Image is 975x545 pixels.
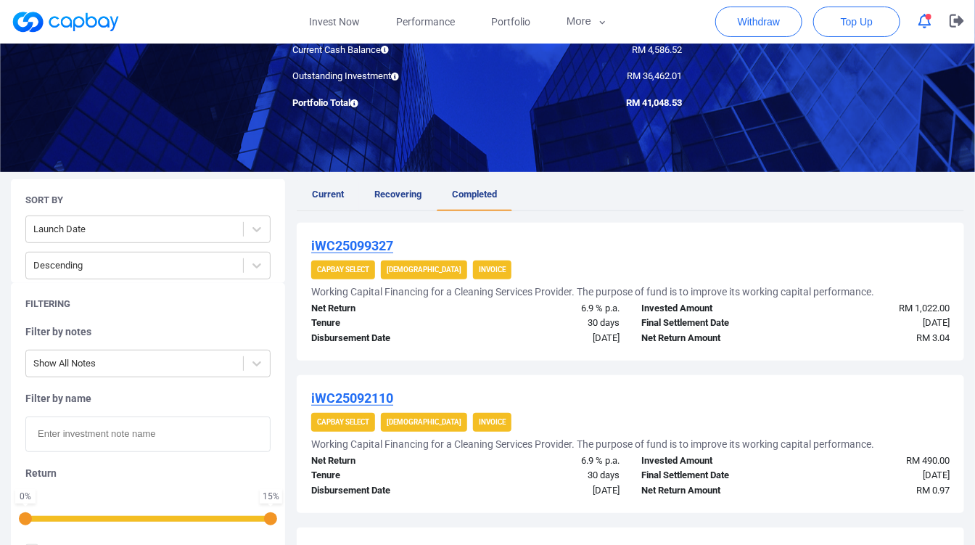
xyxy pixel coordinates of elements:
[491,14,530,30] span: Portfolio
[715,7,802,37] button: Withdraw
[466,468,630,483] div: 30 days
[630,483,795,499] div: Net Return Amount
[626,97,683,108] span: RM 41,048.53
[317,266,369,274] strong: CapBay Select
[630,454,795,469] div: Invested Amount
[630,468,795,483] div: Final Settlement Date
[25,298,70,311] h5: Filtering
[796,468,960,483] div: [DATE]
[841,15,873,29] span: Top Up
[396,14,455,30] span: Performance
[627,70,683,81] span: RM 36,462.01
[466,483,630,499] div: [DATE]
[466,316,630,331] div: 30 days
[311,238,393,253] u: iWC25099327
[452,189,497,200] span: Completed
[630,331,795,346] div: Net Return Amount
[374,189,421,200] span: Recovering
[18,492,33,501] div: 0 %
[906,455,950,466] span: RM 490.00
[300,483,465,499] div: Disbursement Date
[311,390,393,406] u: iWC25092110
[630,316,795,331] div: Final Settlement Date
[813,7,900,37] button: Top Up
[25,467,271,480] h5: Return
[466,454,630,469] div: 6.9 % p.a.
[630,301,795,316] div: Invested Amount
[312,189,344,200] span: Current
[317,418,369,426] strong: CapBay Select
[311,438,874,451] h5: Working Capital Financing for a Cleaning Services Provider. The purpose of fund is to improve its...
[479,266,506,274] strong: Invoice
[281,69,487,84] div: Outstanding Investment
[300,316,465,331] div: Tenure
[632,44,683,55] span: RM 4,586.52
[916,332,950,343] span: RM 3.04
[466,331,630,346] div: [DATE]
[899,303,950,314] span: RM 1,022.00
[25,325,271,338] h5: Filter by notes
[300,301,465,316] div: Net Return
[25,194,63,207] h5: Sort By
[300,468,465,483] div: Tenure
[387,418,461,426] strong: [DEMOGRAPHIC_DATA]
[25,392,271,405] h5: Filter by name
[466,301,630,316] div: 6.9 % p.a.
[796,316,960,331] div: [DATE]
[25,417,271,452] input: Enter investment note name
[300,331,465,346] div: Disbursement Date
[387,266,461,274] strong: [DEMOGRAPHIC_DATA]
[311,285,874,298] h5: Working Capital Financing for a Cleaning Services Provider. The purpose of fund is to improve its...
[263,492,279,501] div: 15 %
[300,454,465,469] div: Net Return
[281,43,487,58] div: Current Cash Balance
[281,96,487,111] div: Portfolio Total
[916,485,950,496] span: RM 0.97
[479,418,506,426] strong: Invoice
